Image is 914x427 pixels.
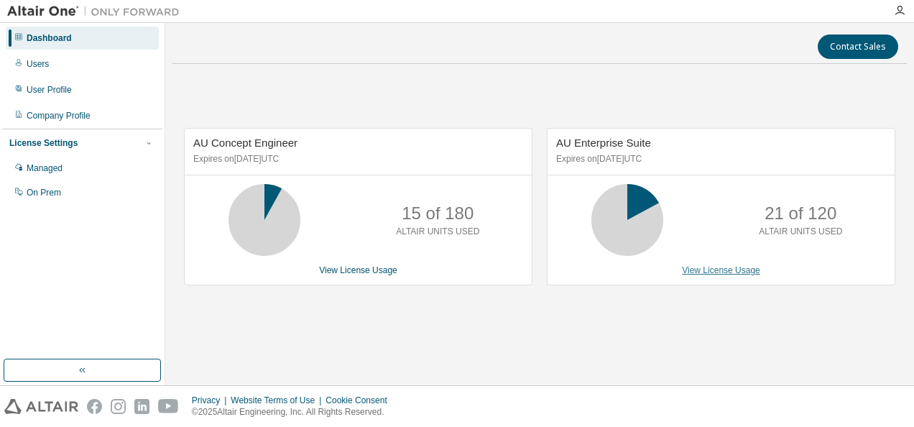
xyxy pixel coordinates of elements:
[319,265,397,275] a: View License Usage
[192,406,396,418] p: © 2025 Altair Engineering, Inc. All Rights Reserved.
[87,399,102,414] img: facebook.svg
[396,226,479,238] p: ALTAIR UNITS USED
[4,399,78,414] img: altair_logo.svg
[818,35,898,59] button: Contact Sales
[759,226,842,238] p: ALTAIR UNITS USED
[193,153,520,165] p: Expires on [DATE] UTC
[27,110,91,121] div: Company Profile
[765,201,836,226] p: 21 of 120
[7,4,187,19] img: Altair One
[192,395,231,406] div: Privacy
[27,162,63,174] div: Managed
[402,201,474,226] p: 15 of 180
[134,399,149,414] img: linkedin.svg
[556,153,882,165] p: Expires on [DATE] UTC
[193,137,297,149] span: AU Concept Engineer
[27,187,61,198] div: On Prem
[27,32,72,44] div: Dashboard
[27,84,72,96] div: User Profile
[9,137,78,149] div: License Settings
[682,265,760,275] a: View License Usage
[111,399,126,414] img: instagram.svg
[27,58,49,70] div: Users
[231,395,326,406] div: Website Terms of Use
[326,395,395,406] div: Cookie Consent
[556,137,651,149] span: AU Enterprise Suite
[158,399,179,414] img: youtube.svg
